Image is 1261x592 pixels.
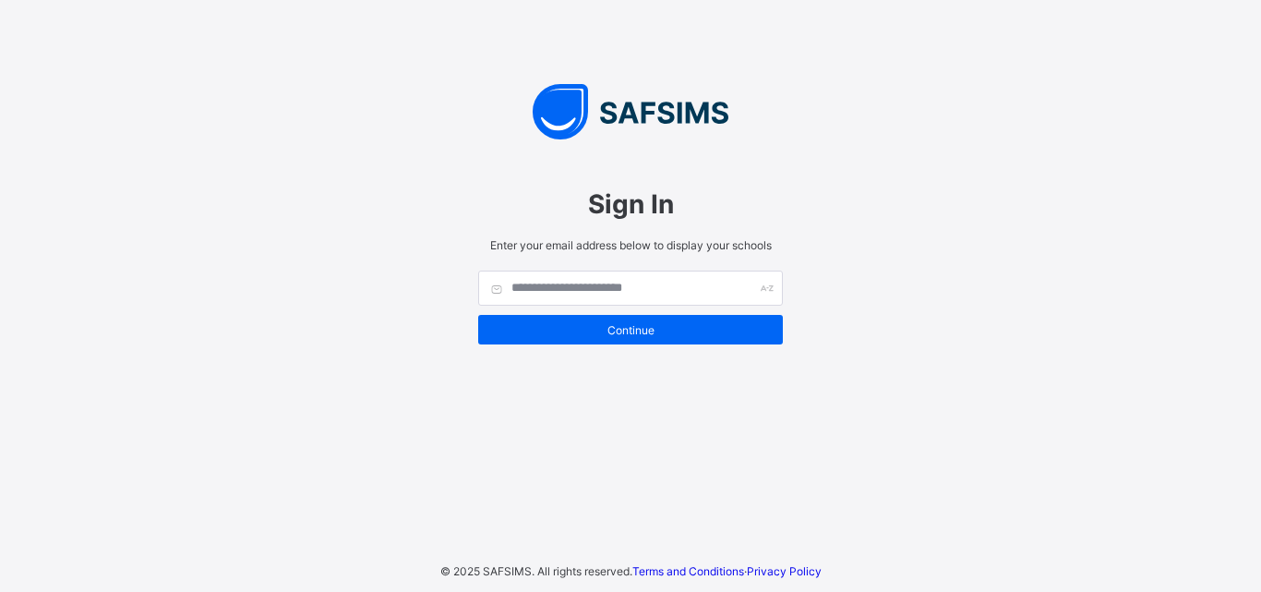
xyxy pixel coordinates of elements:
[478,238,783,252] span: Enter your email address below to display your schools
[440,564,632,578] span: © 2025 SAFSIMS. All rights reserved.
[632,564,744,578] a: Terms and Conditions
[632,564,822,578] span: ·
[747,564,822,578] a: Privacy Policy
[492,323,769,337] span: Continue
[460,84,801,139] img: SAFSIMS Logo
[478,188,783,220] span: Sign In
